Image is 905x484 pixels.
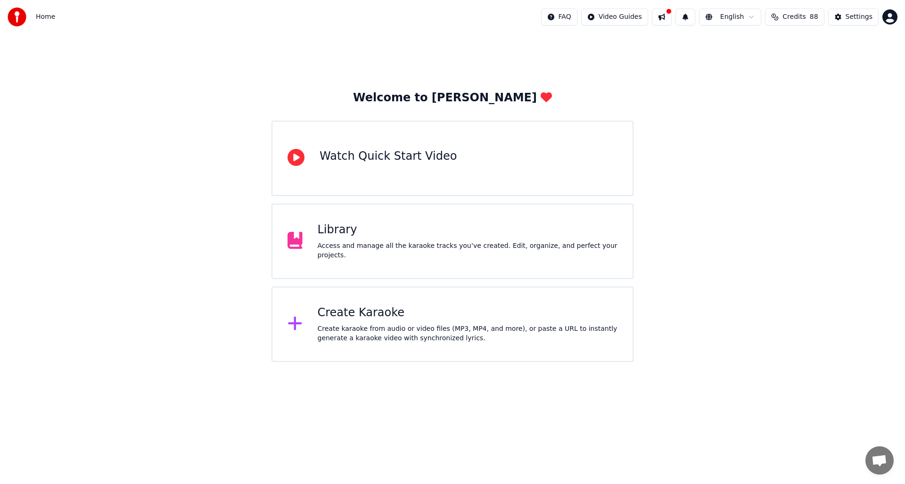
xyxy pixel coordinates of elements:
div: Create karaoke from audio or video files (MP3, MP4, and more), or paste a URL to instantly genera... [318,324,618,343]
span: 88 [810,12,818,22]
span: Credits [782,12,806,22]
div: Welcome to [PERSON_NAME] [353,90,552,106]
div: Create Karaoke [318,305,618,320]
a: Open chat [865,446,894,475]
div: Access and manage all the karaoke tracks you’ve created. Edit, organize, and perfect your projects. [318,241,618,260]
div: Library [318,222,618,238]
div: Watch Quick Start Video [320,149,457,164]
div: Settings [846,12,872,22]
button: Credits88 [765,8,824,25]
img: youka [8,8,26,26]
span: Home [36,12,55,22]
button: Video Guides [581,8,648,25]
nav: breadcrumb [36,12,55,22]
button: Settings [828,8,879,25]
button: FAQ [541,8,577,25]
